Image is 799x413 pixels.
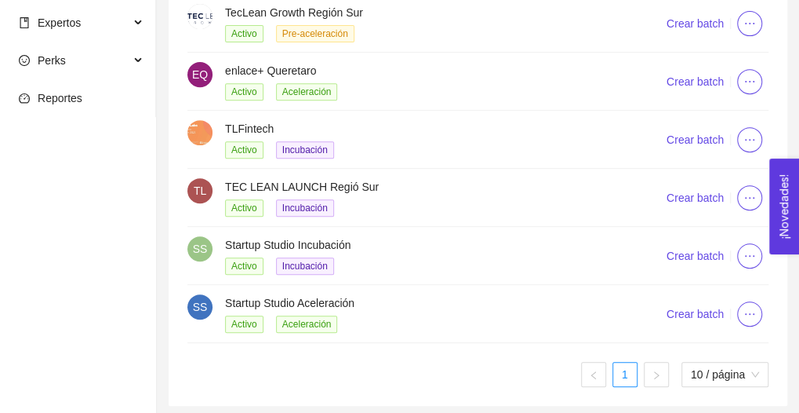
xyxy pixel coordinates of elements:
[666,243,725,269] button: Crear batch
[225,316,263,333] span: Activo
[666,11,725,36] button: Crear batch
[581,362,606,387] button: left
[38,92,82,104] span: Reportes
[192,62,208,87] span: EQ
[738,308,761,320] span: ellipsis
[738,133,761,146] span: ellipsis
[276,316,338,333] span: Aceleración
[737,69,762,94] button: ellipsis
[187,120,212,145] img: 1677513819862-Fintech%20labs_Portada2023.jpg
[666,127,725,152] button: Crear batch
[666,69,725,94] button: Crear batch
[769,159,799,254] button: Open Feedback Widget
[666,185,725,210] button: Crear batch
[19,55,30,66] span: smile
[738,250,761,262] span: ellipsis
[193,236,208,261] span: SS
[194,178,206,203] span: TL
[737,185,762,210] button: ellipsis
[644,362,669,387] button: right
[644,362,669,387] li: Página siguiente
[19,93,30,104] span: dashboard
[276,258,334,275] span: Incubación
[737,127,762,152] button: ellipsis
[737,302,762,327] button: ellipsis
[38,54,66,67] span: Perks
[276,141,334,159] span: Incubación
[581,362,606,387] li: Página anterior
[276,25,354,42] span: Pre-aceleración
[225,258,263,275] span: Activo
[589,371,598,380] span: left
[225,178,628,196] h4: TEC LEAN LAUNCH Regió Sur
[225,25,263,42] span: Activo
[225,120,628,137] h4: TLFintech
[612,362,637,387] li: 1
[666,305,724,323] span: Crear batch
[666,131,724,148] span: Crear batch
[691,363,759,386] span: 10 / página
[225,141,263,159] span: Activo
[38,16,81,29] span: Expertos
[187,4,212,29] img: 1616094612658-Captura%20de%20Pantalla%202021-03-18%20a%20la%28s%29%2013.09.51.png
[738,17,761,30] span: ellipsis
[738,192,761,204] span: ellipsis
[737,243,762,269] button: ellipsis
[225,236,628,254] h4: Startup Studio Incubación
[666,15,724,32] span: Crear batch
[613,363,637,386] a: 1
[276,199,334,217] span: Incubación
[19,17,30,28] span: book
[666,73,724,90] span: Crear batch
[225,199,263,217] span: Activo
[225,4,628,21] h4: TecLean Growth Región Sur
[737,11,762,36] button: ellipsis
[666,189,724,206] span: Crear batch
[193,294,208,320] span: SS
[225,294,628,312] h4: Startup Studio Aceleración
[225,62,628,79] h4: enlace+ Queretaro
[666,302,725,327] button: Crear batch
[681,362,768,387] div: tamaño de página
[276,83,338,101] span: Aceleración
[225,83,263,101] span: Activo
[666,247,724,265] span: Crear batch
[738,75,761,88] span: ellipsis
[652,371,661,380] span: right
